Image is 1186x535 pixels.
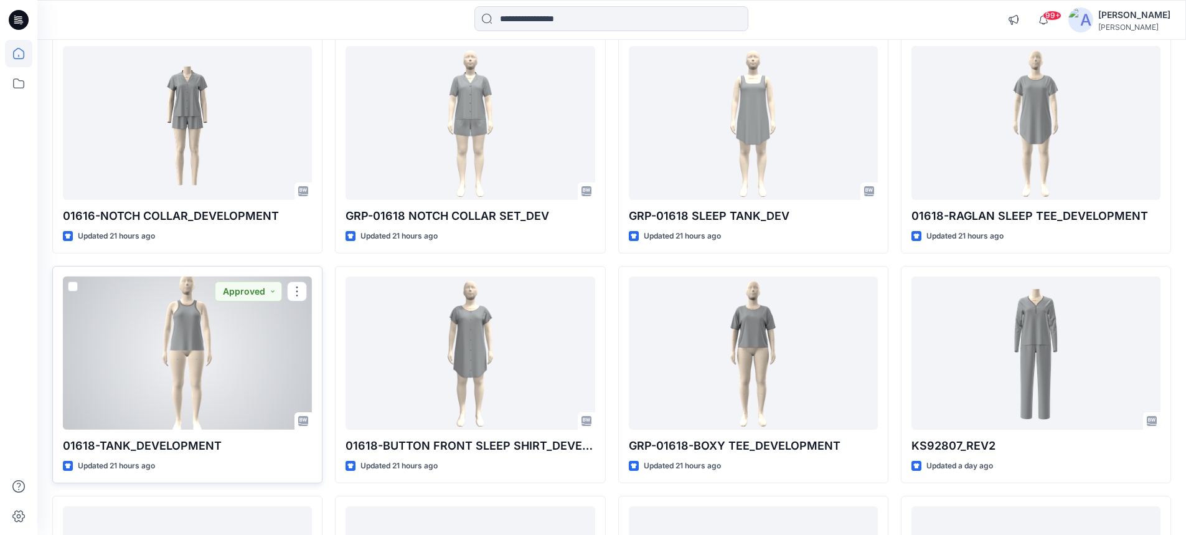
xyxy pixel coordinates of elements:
p: 01616-NOTCH COLLAR_DEVELOPMENT [63,207,312,225]
p: 01618-RAGLAN SLEEP TEE_DEVELOPMENT [911,207,1160,225]
div: [PERSON_NAME] [1098,7,1170,22]
a: 01618-TANK_DEVELOPMENT [63,277,312,430]
a: GRP-01618-BOXY TEE_DEVELOPMENT [629,277,878,430]
p: Updated 21 hours ago [78,230,155,243]
p: Updated 21 hours ago [926,230,1004,243]
img: avatar [1068,7,1093,32]
span: 99+ [1043,11,1061,21]
a: KS92807_REV2 [911,277,1160,430]
a: GRP-01618 SLEEP TANK_DEV [629,46,878,200]
p: Updated 21 hours ago [644,460,721,473]
p: Updated 21 hours ago [360,460,438,473]
div: [PERSON_NAME] [1098,22,1170,32]
p: Updated 21 hours ago [78,460,155,473]
p: KS92807_REV2 [911,437,1160,455]
a: 01618-BUTTON FRONT SLEEP SHIRT_DEVELOPMENT [346,277,595,430]
p: 01618-BUTTON FRONT SLEEP SHIRT_DEVELOPMENT [346,437,595,455]
p: Updated a day ago [926,460,993,473]
p: GRP-01618-BOXY TEE_DEVELOPMENT [629,437,878,455]
p: 01618-TANK_DEVELOPMENT [63,437,312,455]
a: 01616-NOTCH COLLAR_DEVELOPMENT [63,46,312,200]
p: Updated 21 hours ago [644,230,721,243]
p: GRP-01618 NOTCH COLLAR SET_DEV [346,207,595,225]
p: Updated 21 hours ago [360,230,438,243]
a: GRP-01618 NOTCH COLLAR SET_DEV [346,46,595,200]
p: GRP-01618 SLEEP TANK_DEV [629,207,878,225]
a: 01618-RAGLAN SLEEP TEE_DEVELOPMENT [911,46,1160,200]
